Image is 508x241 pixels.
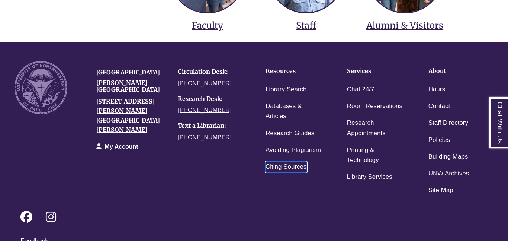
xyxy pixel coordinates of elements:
[178,96,248,102] h4: Research Desk:
[178,134,231,140] a: [PHONE_NUMBER]
[266,128,314,139] a: Research Guides
[263,20,350,31] h3: Staff
[347,101,402,112] a: Room Reservations
[347,68,405,74] h4: Services
[361,20,448,31] h3: Alumni & Visitors
[347,145,405,166] a: Printing & Technology
[46,211,56,223] i: Follow on Instagram
[347,172,392,183] a: Library Services
[96,69,160,76] a: [GEOGRAPHIC_DATA]
[428,152,468,162] a: Building Maps
[266,145,321,156] a: Avoiding Plagiarism
[428,168,469,179] a: UNW Archives
[164,20,251,31] h3: Faculty
[347,84,374,95] a: Chat 24/7
[347,118,405,139] a: Research Appointments
[105,143,138,150] a: My Account
[178,123,248,129] h4: Text a Librarian:
[428,101,450,112] a: Contact
[266,101,324,122] a: Databases & Articles
[178,107,231,113] a: [PHONE_NUMBER]
[266,84,307,95] a: Library Search
[178,80,231,86] a: [PHONE_NUMBER]
[428,84,445,95] a: Hours
[178,69,248,75] h4: Circulation Desk:
[428,135,450,146] a: Policies
[266,162,307,172] a: Citing Sources
[15,61,67,114] img: UNW seal
[96,80,167,93] h4: [PERSON_NAME][GEOGRAPHIC_DATA]
[20,211,32,223] i: Follow on Facebook
[428,68,487,74] h4: About
[428,118,468,129] a: Staff Directory
[266,68,324,74] h4: Resources
[96,98,160,134] a: [STREET_ADDRESS][PERSON_NAME][GEOGRAPHIC_DATA][PERSON_NAME]
[428,185,453,196] a: Site Map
